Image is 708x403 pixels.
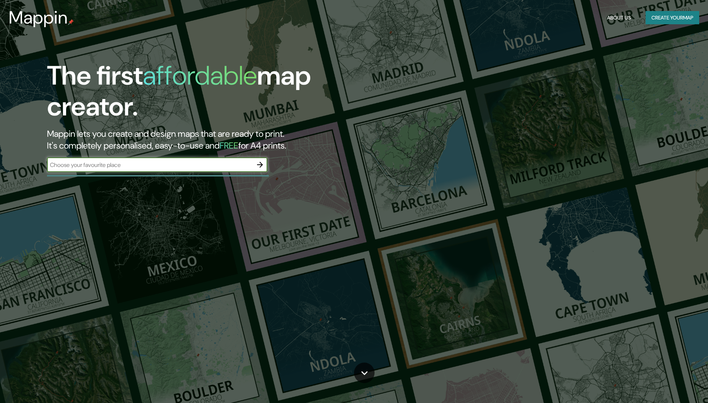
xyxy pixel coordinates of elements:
h1: affordable [143,58,257,93]
button: About Us [604,11,634,25]
input: Choose your favourite place [47,161,253,169]
img: mappin-pin [68,19,74,25]
h5: FREE [220,140,238,151]
h1: The first map creator. [47,60,401,128]
h3: Mappin [9,7,68,28]
h2: Mappin lets you create and design maps that are ready to print. It's completely personalised, eas... [47,128,401,151]
button: Create yourmap [646,11,699,25]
